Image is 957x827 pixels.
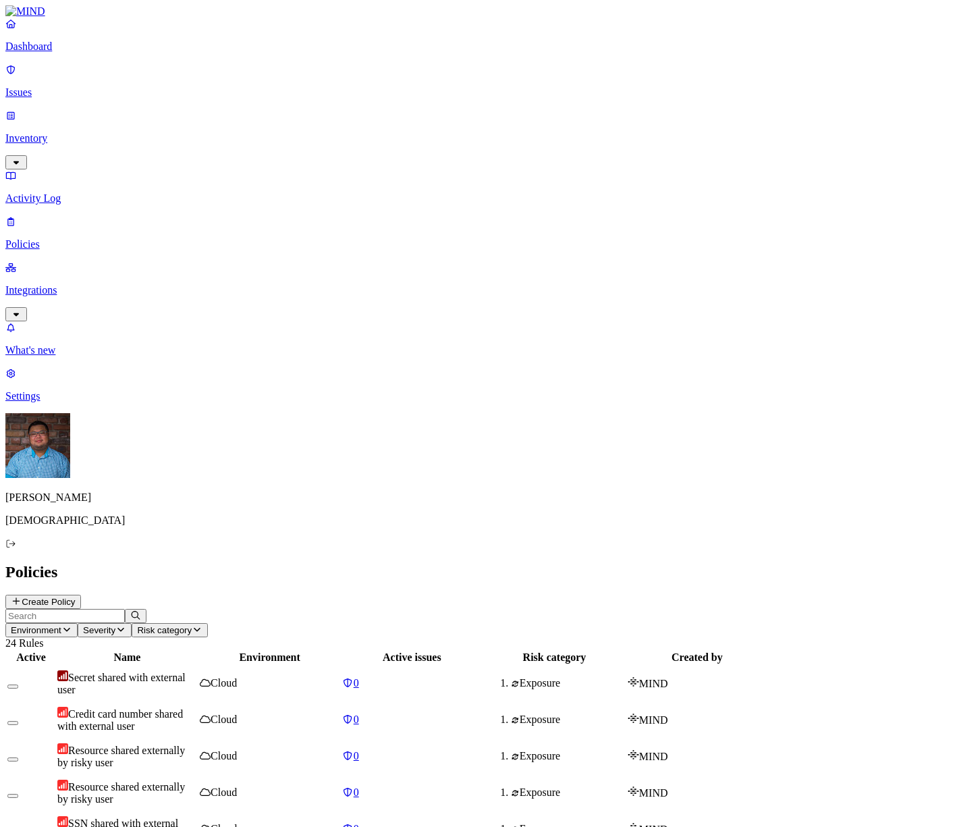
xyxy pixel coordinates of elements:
[354,750,359,762] span: 0
[511,714,625,726] div: Exposure
[211,677,237,689] span: Cloud
[354,786,359,798] span: 0
[5,637,43,649] span: 24 Rules
[639,787,668,799] span: MIND
[5,284,952,296] p: Integrations
[83,625,115,635] span: Severity
[5,169,952,205] a: Activity Log
[137,625,192,635] span: Risk category
[57,781,185,805] span: Resource shared externally by risky user
[5,238,952,250] p: Policies
[57,707,68,718] img: severity-high
[57,816,68,827] img: severity-high
[342,677,481,689] a: 0
[484,651,625,664] div: Risk category
[57,780,68,791] img: severity-high
[639,714,668,726] span: MIND
[57,743,68,754] img: severity-high
[5,18,952,53] a: Dashboard
[639,678,668,689] span: MIND
[57,745,185,768] span: Resource shared externally by risky user
[57,651,197,664] div: Name
[628,713,639,724] img: mind-logo-icon
[639,751,668,762] span: MIND
[5,390,952,402] p: Settings
[628,749,639,760] img: mind-logo-icon
[211,750,237,762] span: Cloud
[342,786,481,799] a: 0
[511,786,625,799] div: Exposure
[57,670,68,681] img: severity-critical
[5,563,952,581] h2: Policies
[5,41,952,53] p: Dashboard
[5,132,952,144] p: Inventory
[5,344,952,356] p: What's new
[5,5,45,18] img: MIND
[5,491,952,504] p: [PERSON_NAME]
[342,750,481,762] a: 0
[5,367,952,402] a: Settings
[5,413,70,478] img: Leon Chung
[354,677,359,689] span: 0
[57,708,183,732] span: Credit card number shared with external user
[342,714,481,726] a: 0
[5,609,125,623] input: Search
[57,672,186,695] span: Secret shared with external user
[5,192,952,205] p: Activity Log
[5,321,952,356] a: What's new
[211,714,237,725] span: Cloud
[511,677,625,689] div: Exposure
[628,651,767,664] div: Created by
[5,261,952,319] a: Integrations
[342,651,481,664] div: Active issues
[5,595,81,609] button: Create Policy
[7,651,55,664] div: Active
[5,63,952,99] a: Issues
[354,714,359,725] span: 0
[628,786,639,797] img: mind-logo-icon
[5,5,952,18] a: MIND
[5,109,952,167] a: Inventory
[5,215,952,250] a: Policies
[211,786,237,798] span: Cloud
[628,676,639,687] img: mind-logo-icon
[5,86,952,99] p: Issues
[11,625,61,635] span: Environment
[511,750,625,762] div: Exposure
[5,514,952,527] p: [DEMOGRAPHIC_DATA]
[200,651,340,664] div: Environment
